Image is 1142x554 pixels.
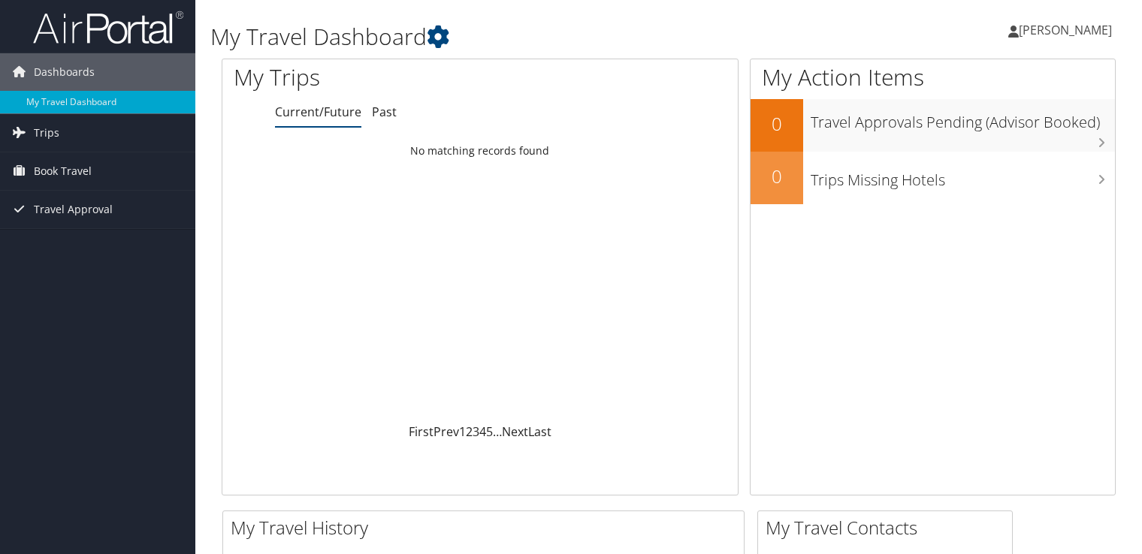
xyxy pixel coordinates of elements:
a: 2 [466,423,473,440]
a: Current/Future [275,104,361,120]
a: [PERSON_NAME] [1008,8,1127,53]
span: [PERSON_NAME] [1019,22,1112,38]
span: Travel Approval [34,191,113,228]
a: 1 [459,423,466,440]
h1: My Action Items [751,62,1115,93]
a: 4 [479,423,486,440]
h2: My Travel Contacts [766,515,1012,540]
h1: My Trips [234,62,512,93]
h2: My Travel History [231,515,744,540]
img: airportal-logo.png [33,10,183,45]
a: First [409,423,434,440]
a: 0Travel Approvals Pending (Advisor Booked) [751,99,1115,152]
a: 3 [473,423,479,440]
a: 5 [486,423,493,440]
a: 0Trips Missing Hotels [751,152,1115,204]
td: No matching records found [222,137,738,164]
h2: 0 [751,111,803,137]
a: Past [372,104,397,120]
h2: 0 [751,164,803,189]
span: Book Travel [34,152,92,190]
h3: Trips Missing Hotels [811,162,1115,191]
span: … [493,423,502,440]
span: Dashboards [34,53,95,91]
h3: Travel Approvals Pending (Advisor Booked) [811,104,1115,133]
a: Last [528,423,551,440]
span: Trips [34,114,59,152]
h1: My Travel Dashboard [210,21,821,53]
a: Next [502,423,528,440]
a: Prev [434,423,459,440]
